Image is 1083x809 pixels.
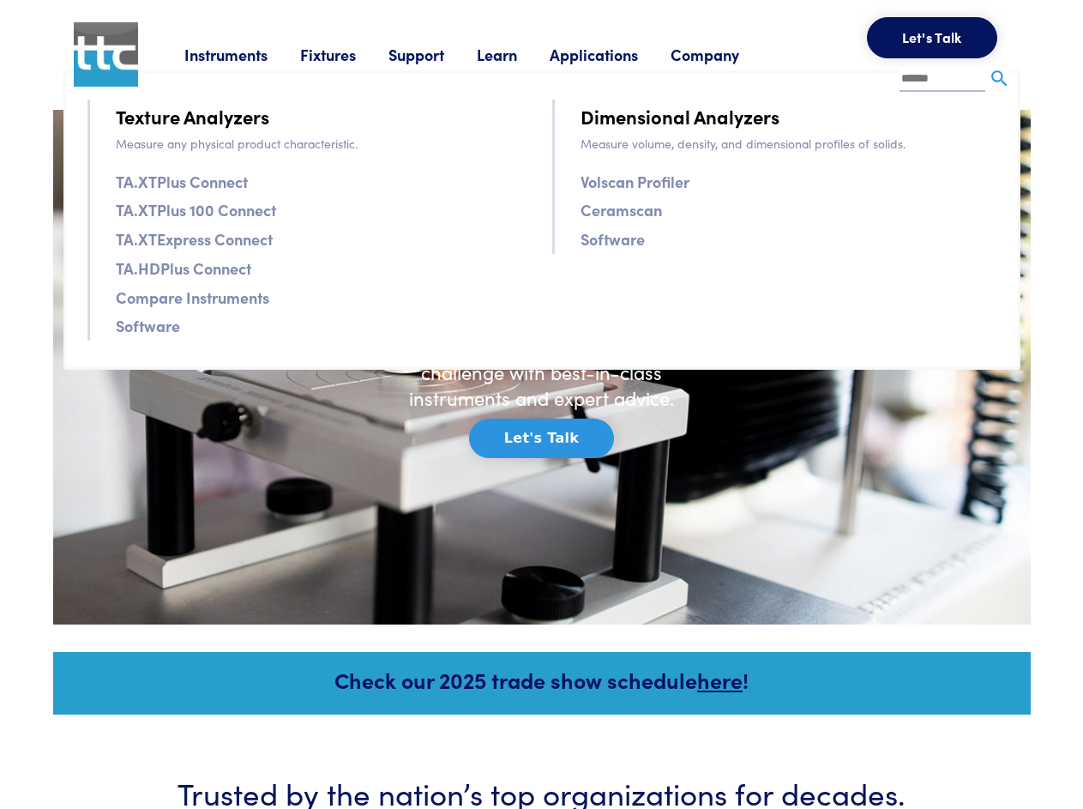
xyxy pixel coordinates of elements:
p: Measure any physical product characteristic. [116,134,532,153]
a: TA.XTExpress Connect [116,226,273,251]
a: Texture Analyzers [116,101,269,131]
a: Compare Instruments [116,285,269,310]
img: ttc_logo_1x1_v1.0.png [74,22,139,88]
a: Dimensional Analyzers [581,101,779,131]
a: Software [581,226,645,251]
a: TA.XTPlus 100 Connect [116,197,276,222]
a: TA.XTPlus Connect [116,169,248,194]
button: Let's Talk [867,17,997,58]
a: Software [116,313,180,338]
a: Volscan Profiler [581,169,689,194]
p: Measure volume, density, and dimensional profiles of solids. [581,134,996,153]
a: Ceramscan [581,197,662,222]
a: Instruments [184,44,300,65]
h6: Solve any texture analysis challenge with best-in-class instruments and expert advice. [396,333,688,412]
button: Let's Talk [469,419,614,458]
a: Applications [550,44,671,65]
a: Learn [477,44,550,65]
a: Fixtures [300,44,388,65]
a: here [697,665,743,695]
a: Company [671,44,772,65]
h5: Check our 2025 trade show schedule ! [76,665,1008,695]
a: TA.HDPlus Connect [116,256,251,281]
a: Support [388,44,477,65]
